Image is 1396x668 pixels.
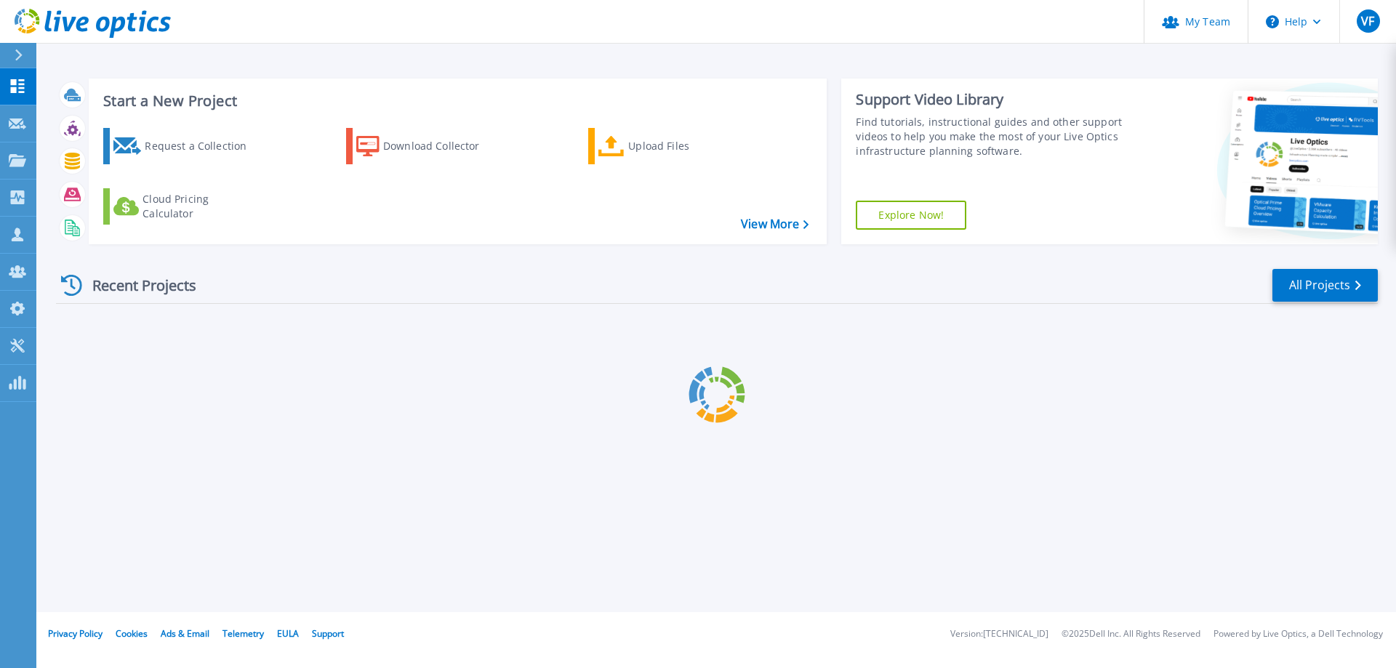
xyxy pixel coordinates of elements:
h3: Start a New Project [103,93,809,109]
span: VF [1361,15,1374,27]
a: Ads & Email [161,627,209,640]
a: Privacy Policy [48,627,103,640]
div: Recent Projects [56,267,216,303]
div: Upload Files [628,132,745,161]
a: Telemetry [222,627,264,640]
a: View More [741,217,809,231]
li: Powered by Live Optics, a Dell Technology [1214,629,1383,639]
a: EULA [277,627,299,640]
div: Cloud Pricing Calculator [143,192,259,221]
a: All Projects [1272,269,1378,302]
a: Download Collector [346,128,508,164]
a: Upload Files [588,128,750,164]
div: Find tutorials, instructional guides and other support videos to help you make the most of your L... [856,115,1129,158]
div: Support Video Library [856,90,1129,109]
a: Cookies [116,627,148,640]
a: Explore Now! [856,201,966,230]
a: Support [312,627,344,640]
a: Request a Collection [103,128,265,164]
li: © 2025 Dell Inc. All Rights Reserved [1062,629,1200,639]
div: Request a Collection [145,132,261,161]
div: Download Collector [383,132,500,161]
li: Version: [TECHNICAL_ID] [950,629,1048,639]
a: Cloud Pricing Calculator [103,188,265,225]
